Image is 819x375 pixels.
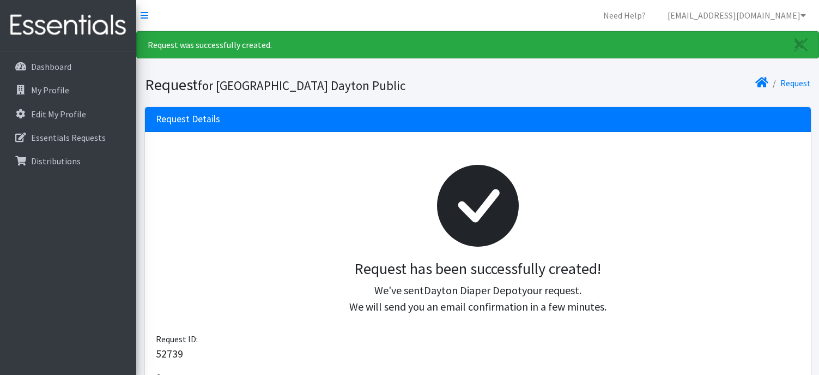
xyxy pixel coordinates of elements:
[156,114,220,125] h3: Request Details
[4,56,132,78] a: Dashboard
[156,346,800,362] p: 52739
[145,75,474,94] h1: Request
[780,78,811,88] a: Request
[156,334,198,344] span: Request ID:
[198,78,405,93] small: for [GEOGRAPHIC_DATA] Dayton Public
[31,156,81,166] p: Distributions
[424,283,522,297] span: Dayton Diaper Depot
[4,79,132,101] a: My Profile
[165,260,791,278] h3: Request has been successfully created!
[4,127,132,148] a: Essentials Requests
[4,103,132,125] a: Edit My Profile
[4,150,132,172] a: Distributions
[136,31,819,58] div: Request was successfully created.
[31,85,69,96] p: My Profile
[659,4,815,26] a: [EMAIL_ADDRESS][DOMAIN_NAME]
[31,61,71,72] p: Dashboard
[784,32,818,58] a: Close
[4,7,132,44] img: HumanEssentials
[594,4,654,26] a: Need Help?
[165,282,791,315] p: We've sent your request. We will send you an email confirmation in a few minutes.
[31,132,106,143] p: Essentials Requests
[31,109,86,120] p: Edit My Profile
